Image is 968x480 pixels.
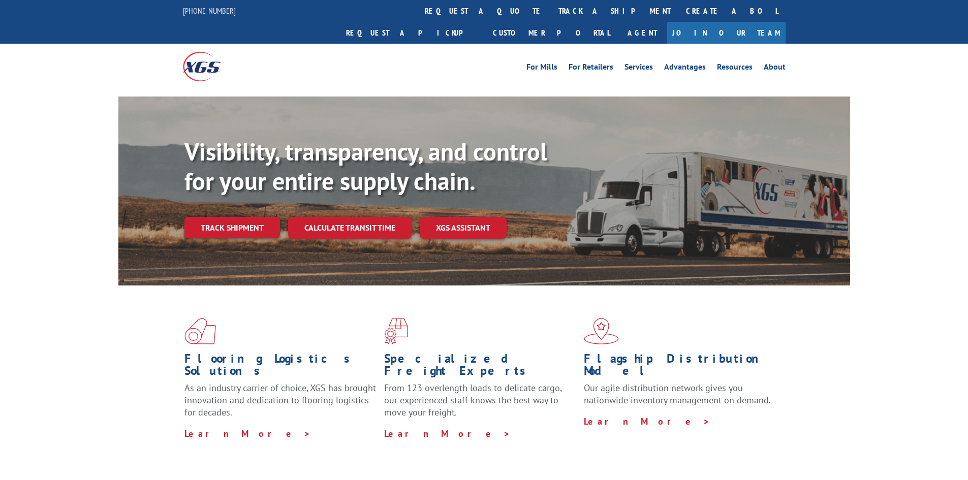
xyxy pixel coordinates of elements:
img: xgs-icon-focused-on-flooring-red [384,318,408,344]
a: Track shipment [184,217,280,238]
a: Join Our Team [667,22,786,44]
img: xgs-icon-flagship-distribution-model-red [584,318,619,344]
a: XGS ASSISTANT [420,217,507,239]
a: Services [624,63,653,74]
a: Request a pickup [338,22,485,44]
span: Our agile distribution network gives you nationwide inventory management on demand. [584,382,771,406]
p: From 123 overlength loads to delicate cargo, our experienced staff knows the best way to move you... [384,382,576,427]
a: Customer Portal [485,22,617,44]
a: About [764,63,786,74]
a: Advantages [664,63,706,74]
h1: Flooring Logistics Solutions [184,353,377,382]
a: Learn More > [184,428,311,439]
a: Learn More > [584,415,710,427]
a: Learn More > [384,428,511,439]
b: Visibility, transparency, and control for your entire supply chain. [184,136,547,197]
span: As an industry carrier of choice, XGS has brought innovation and dedication to flooring logistics... [184,382,376,418]
h1: Flagship Distribution Model [584,353,776,382]
a: Agent [617,22,667,44]
a: Resources [717,63,753,74]
a: For Mills [526,63,557,74]
a: For Retailers [569,63,613,74]
img: xgs-icon-total-supply-chain-intelligence-red [184,318,216,344]
a: [PHONE_NUMBER] [183,6,236,16]
h1: Specialized Freight Experts [384,353,576,382]
a: Calculate transit time [288,217,412,239]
